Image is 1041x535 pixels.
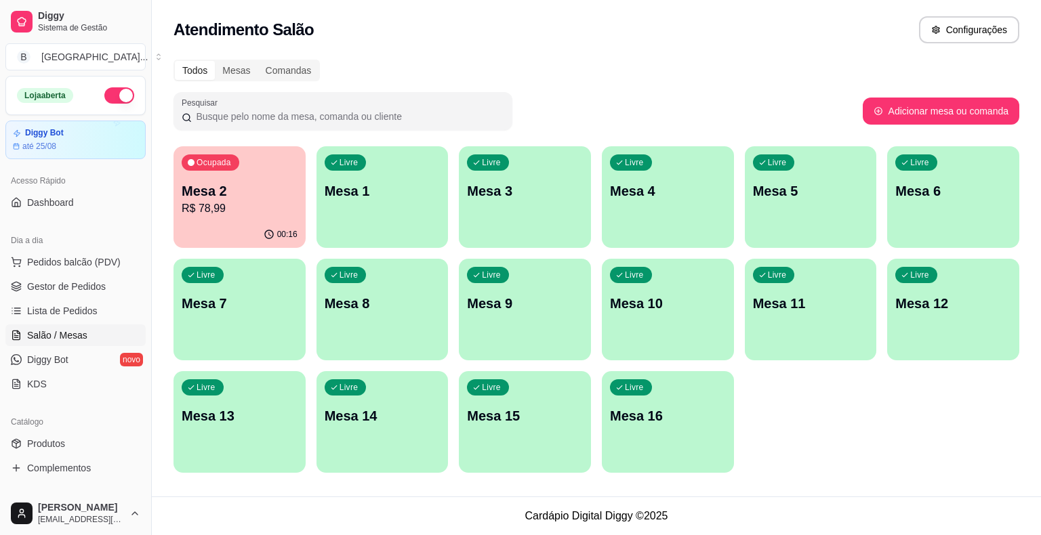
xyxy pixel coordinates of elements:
[317,146,449,248] button: LivreMesa 1
[41,50,148,64] div: [GEOGRAPHIC_DATA] ...
[887,146,1019,248] button: LivreMesa 6
[625,382,644,393] p: Livre
[22,141,56,152] article: até 25/08
[753,294,869,313] p: Mesa 11
[17,88,73,103] div: Loja aberta
[467,294,583,313] p: Mesa 9
[38,502,124,514] span: [PERSON_NAME]
[895,294,1011,313] p: Mesa 12
[5,497,146,530] button: [PERSON_NAME][EMAIL_ADDRESS][DOMAIN_NAME]
[5,349,146,370] a: Diggy Botnovo
[610,181,726,200] p: Mesa 4
[27,328,87,342] span: Salão / Mesas
[459,371,591,473] button: LivreMesa 15
[895,181,1011,200] p: Mesa 6
[27,377,47,391] span: KDS
[277,229,298,240] p: 00:16
[325,406,441,425] p: Mesa 14
[5,411,146,433] div: Catálogo
[182,97,222,108] label: Pesquisar
[173,19,314,41] h2: Atendimento Salão
[610,406,726,425] p: Mesa 16
[152,496,1041,535] footer: Cardápio Digital Diggy © 2025
[745,259,877,360] button: LivreMesa 11
[38,514,124,525] span: [EMAIL_ADDRESS][DOMAIN_NAME]
[340,157,359,168] p: Livre
[5,121,146,159] a: Diggy Botaté 25/08
[27,280,106,293] span: Gestor de Pedidos
[5,324,146,346] a: Salão / Mesas
[175,61,215,80] div: Todos
[340,382,359,393] p: Livre
[467,406,583,425] p: Mesa 15
[910,270,929,280] p: Livre
[602,146,734,248] button: LivreMesa 4
[173,259,306,360] button: LivreMesa 7
[5,433,146,454] a: Produtos
[27,255,121,269] span: Pedidos balcão (PDV)
[768,270,787,280] p: Livre
[317,371,449,473] button: LivreMesa 14
[340,270,359,280] p: Livre
[482,382,501,393] p: Livre
[325,294,441,313] p: Mesa 8
[325,181,441,200] p: Mesa 1
[5,300,146,322] a: Lista de Pedidos
[482,270,501,280] p: Livre
[887,259,1019,360] button: LivreMesa 12
[182,200,298,217] p: R$ 78,99
[27,353,68,366] span: Diggy Bot
[182,181,298,200] p: Mesa 2
[197,382,216,393] p: Livre
[38,10,140,22] span: Diggy
[27,461,91,475] span: Complementos
[5,230,146,251] div: Dia a dia
[104,87,134,104] button: Alterar Status
[863,98,1019,125] button: Adicionar mesa ou comanda
[27,304,98,318] span: Lista de Pedidos
[5,251,146,273] button: Pedidos balcão (PDV)
[745,146,877,248] button: LivreMesa 5
[192,110,504,123] input: Pesquisar
[910,157,929,168] p: Livre
[482,157,501,168] p: Livre
[197,270,216,280] p: Livre
[5,276,146,297] a: Gestor de Pedidos
[182,294,298,313] p: Mesa 7
[768,157,787,168] p: Livre
[625,270,644,280] p: Livre
[610,294,726,313] p: Mesa 10
[17,50,30,64] span: B
[5,43,146,70] button: Select a team
[5,170,146,192] div: Acesso Rápido
[215,61,258,80] div: Mesas
[753,181,869,200] p: Mesa 5
[27,437,65,450] span: Produtos
[602,259,734,360] button: LivreMesa 10
[25,128,64,138] article: Diggy Bot
[602,371,734,473] button: LivreMesa 16
[459,259,591,360] button: LivreMesa 9
[5,457,146,479] a: Complementos
[197,157,231,168] p: Ocupada
[182,406,298,425] p: Mesa 13
[258,61,319,80] div: Comandas
[27,196,74,209] span: Dashboard
[467,181,583,200] p: Mesa 3
[459,146,591,248] button: LivreMesa 3
[173,371,306,473] button: LivreMesa 13
[5,373,146,395] a: KDS
[625,157,644,168] p: Livre
[173,146,306,248] button: OcupadaMesa 2R$ 78,9900:16
[5,5,146,38] a: DiggySistema de Gestão
[38,22,140,33] span: Sistema de Gestão
[5,192,146,213] a: Dashboard
[317,259,449,360] button: LivreMesa 8
[919,16,1019,43] button: Configurações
